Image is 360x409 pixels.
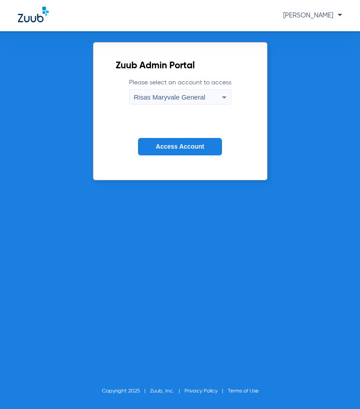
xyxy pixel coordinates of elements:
button: Access Account [138,138,222,155]
a: Privacy Policy [184,388,218,394]
label: Please select an account to access [129,78,231,104]
span: Access Account [156,143,204,150]
a: Terms of Use [228,388,259,394]
span: [PERSON_NAME] [283,12,342,19]
iframe: Chat Widget [315,366,360,409]
li: Copyright 2025 [102,387,150,396]
span: Risas Maryvale General [134,93,205,101]
li: Zuub, Inc. [150,387,184,396]
img: Zuub Logo [18,7,49,22]
h2: Zuub Admin Portal [116,62,245,71]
